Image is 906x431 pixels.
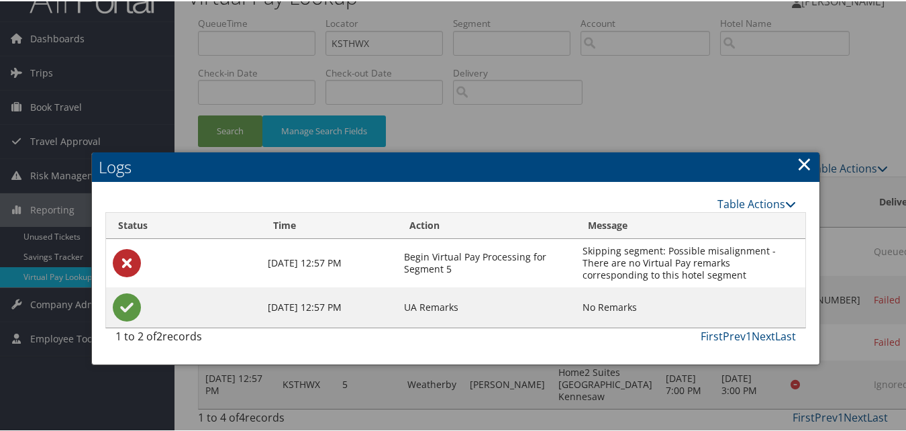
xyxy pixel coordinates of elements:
th: Message: activate to sort column ascending [576,211,805,238]
th: Time: activate to sort column ascending [261,211,397,238]
a: Close [797,149,812,176]
td: UA Remarks [397,286,576,326]
a: Table Actions [717,195,796,210]
div: 1 to 2 of records [115,327,270,350]
td: [DATE] 12:57 PM [261,238,397,286]
a: Next [752,328,775,342]
h2: Logs [92,151,819,181]
a: Prev [723,328,746,342]
a: 1 [746,328,752,342]
td: Skipping segment: Possible misalignment - There are no Virtual Pay remarks corresponding to this ... [576,238,805,286]
a: Last [775,328,796,342]
td: [DATE] 12:57 PM [261,286,397,326]
a: First [701,328,723,342]
td: Begin Virtual Pay Processing for Segment 5 [397,238,576,286]
td: No Remarks [576,286,805,326]
th: Action: activate to sort column ascending [397,211,576,238]
span: 2 [156,328,162,342]
th: Status: activate to sort column ascending [106,211,262,238]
